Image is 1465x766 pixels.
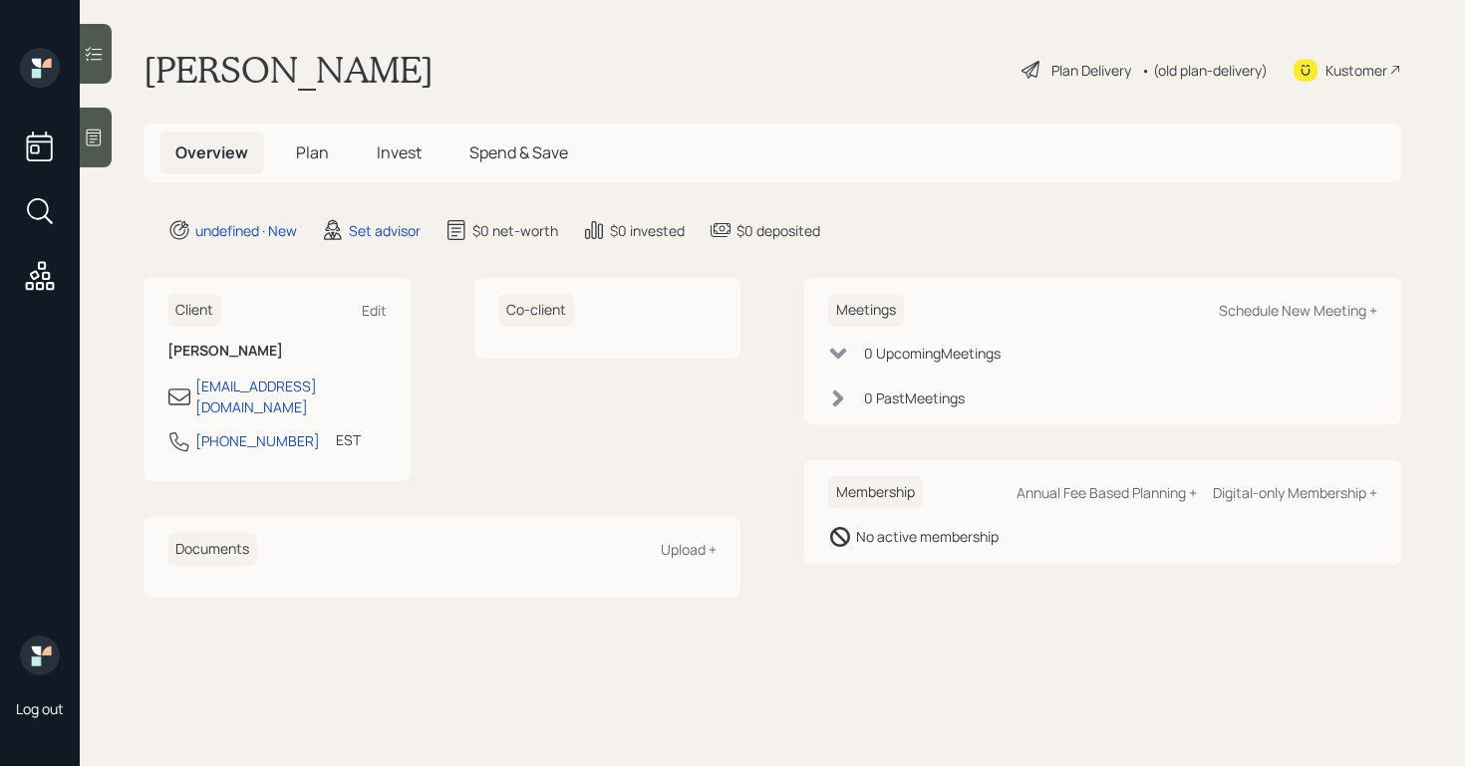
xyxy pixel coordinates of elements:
div: EST [336,429,361,450]
span: Overview [175,141,248,163]
div: [EMAIL_ADDRESS][DOMAIN_NAME] [195,376,387,417]
div: • (old plan-delivery) [1141,60,1268,81]
h6: Membership [828,476,923,509]
h1: [PERSON_NAME] [144,48,434,92]
div: Digital-only Membership + [1213,483,1377,502]
div: Set advisor [349,220,421,241]
div: $0 invested [610,220,685,241]
div: Edit [362,301,387,320]
div: Annual Fee Based Planning + [1017,483,1197,502]
h6: Client [167,294,221,327]
div: undefined · New [195,220,297,241]
div: $0 deposited [736,220,820,241]
div: Log out [16,699,64,718]
div: Upload + [661,540,717,559]
h6: [PERSON_NAME] [167,343,387,360]
div: [PHONE_NUMBER] [195,430,320,451]
div: Plan Delivery [1051,60,1131,81]
span: Spend & Save [469,141,568,163]
div: Schedule New Meeting + [1219,301,1377,320]
span: Invest [377,141,422,163]
div: 0 Past Meeting s [864,387,965,408]
h6: Co-client [498,294,574,327]
img: retirable_logo.png [20,636,60,675]
h6: Documents [167,533,257,566]
span: Plan [296,141,329,163]
div: Kustomer [1325,60,1387,81]
div: No active membership [856,526,999,547]
div: 0 Upcoming Meeting s [864,343,1001,364]
h6: Meetings [828,294,904,327]
div: $0 net-worth [472,220,558,241]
